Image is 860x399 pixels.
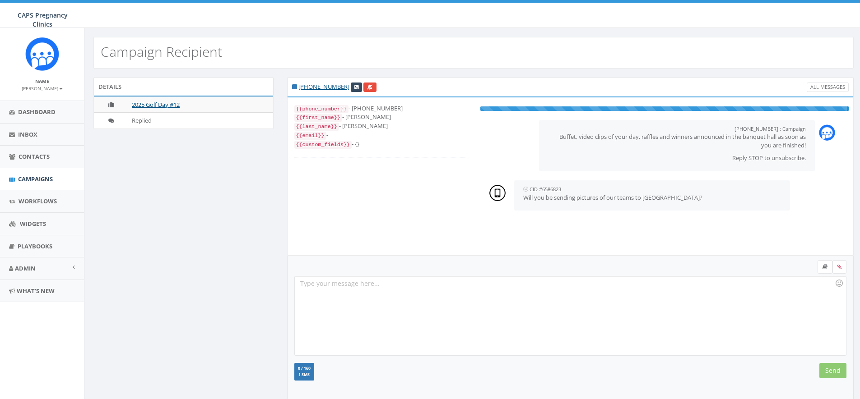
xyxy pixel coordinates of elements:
[548,133,806,149] p: Buffet, video clips of your day, raffles and winners announced in the banquet hall as soon as you...
[834,278,845,289] div: Use the TAB key to insert emoji faster
[294,114,342,122] code: {{first_name}}
[18,130,37,138] span: Inbox
[25,37,59,71] img: Rally_Corp_Icon_1.png
[18,108,56,116] span: Dashboard
[734,125,806,132] small: [PHONE_NUMBER] : Campaign
[298,373,311,377] span: 1 SMS
[294,140,470,149] div: - {}
[294,104,470,113] div: - [PHONE_NUMBER]
[818,260,832,274] label: Insert Template Text
[35,78,49,84] small: Name
[93,78,274,96] div: Details
[18,175,53,183] span: Campaigns
[298,366,311,371] span: 0 / 160
[294,122,470,131] div: - [PERSON_NAME]
[128,113,273,128] td: Replied
[294,113,470,122] div: - [PERSON_NAME]
[294,131,470,140] div: -
[19,197,57,205] span: Workflows
[298,83,349,91] a: [PHONE_NUMBER]
[489,185,506,201] img: person-7663c4fa307d6c3c676fe4775fa3fa0625478a53031cd108274f5a685e757777.png
[294,141,352,149] code: {{custom_fields}}
[22,85,63,92] small: [PERSON_NAME]
[132,101,180,109] a: 2025 Golf Day #12
[294,132,326,140] code: {{email}}
[15,264,36,272] span: Admin
[22,84,63,92] a: [PERSON_NAME]
[294,105,349,113] code: {{phone_number}}
[807,83,849,92] a: All Messages
[530,186,561,193] small: CID #6586823
[819,124,835,141] img: Rally_Corp_Icon_1.png
[18,11,68,28] span: CAPS Pregnancy Clinics
[292,84,297,90] i: This phone number is subscribed and will receive texts.
[819,363,846,378] input: Send
[20,220,46,228] span: Widgets
[548,154,806,162] p: Reply STOP to unsubscribe.
[17,287,55,295] span: What's New
[523,193,781,202] p: Will you be sending pictures of our teams to [GEOGRAPHIC_DATA]?
[101,44,222,59] h2: Campaign Recipient
[18,242,52,250] span: Playbooks
[294,123,339,131] code: {{last_name}}
[19,152,50,161] span: Contacts
[832,260,846,274] span: Attach your media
